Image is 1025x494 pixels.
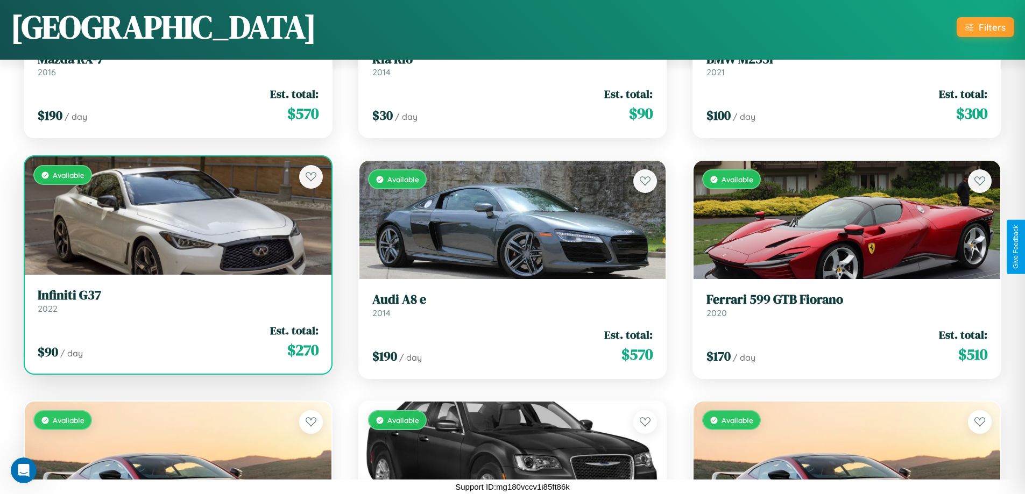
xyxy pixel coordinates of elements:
[604,86,653,102] span: Est. total:
[956,103,987,124] span: $ 300
[706,106,731,124] span: $ 100
[706,292,987,307] h3: Ferrari 599 GTB Fiorano
[287,339,319,361] span: $ 270
[38,303,58,314] span: 2022
[372,67,391,77] span: 2014
[722,175,753,184] span: Available
[270,86,319,102] span: Est. total:
[270,323,319,338] span: Est. total:
[958,343,987,365] span: $ 510
[372,52,653,67] h3: Kia Rio
[455,479,570,494] p: Support ID: mg180vccv1i85ft86k
[372,347,397,365] span: $ 190
[11,5,316,49] h1: [GEOGRAPHIC_DATA]
[53,170,84,180] span: Available
[979,22,1006,33] div: Filters
[38,52,319,78] a: Mazda RX-72016
[387,175,419,184] span: Available
[372,52,653,78] a: Kia Rio2014
[733,352,755,363] span: / day
[939,327,987,342] span: Est. total:
[60,348,83,359] span: / day
[604,327,653,342] span: Est. total:
[629,103,653,124] span: $ 90
[399,352,422,363] span: / day
[706,292,987,318] a: Ferrari 599 GTB Fiorano2020
[387,416,419,425] span: Available
[38,288,319,314] a: Infiniti G372022
[372,106,393,124] span: $ 30
[706,307,727,318] span: 2020
[11,457,37,483] iframe: Intercom live chat
[372,292,653,318] a: Audi A8 e2014
[706,347,731,365] span: $ 170
[722,416,753,425] span: Available
[733,111,755,122] span: / day
[38,52,319,67] h3: Mazda RX-7
[395,111,418,122] span: / day
[939,86,987,102] span: Est. total:
[38,67,56,77] span: 2016
[706,67,725,77] span: 2021
[287,103,319,124] span: $ 570
[38,106,62,124] span: $ 190
[65,111,87,122] span: / day
[53,416,84,425] span: Available
[1012,225,1020,269] div: Give Feedback
[621,343,653,365] span: $ 570
[38,288,319,303] h3: Infiniti G37
[706,52,987,67] h3: BMW M235i
[957,17,1014,37] button: Filters
[372,307,391,318] span: 2014
[38,343,58,361] span: $ 90
[706,52,987,78] a: BMW M235i2021
[372,292,653,307] h3: Audi A8 e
